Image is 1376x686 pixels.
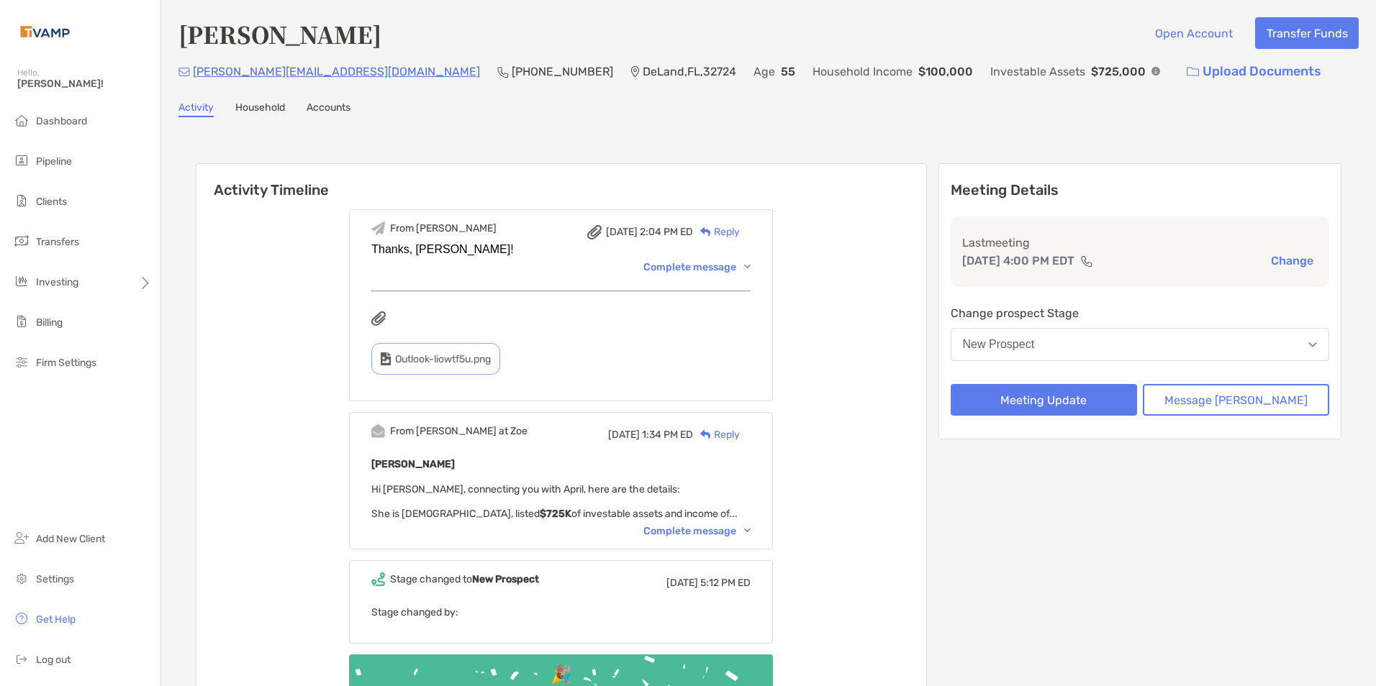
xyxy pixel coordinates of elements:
[951,384,1137,416] button: Meeting Update
[13,610,30,627] img: get-help icon
[1308,342,1317,347] img: Open dropdown arrow
[371,458,455,470] b: [PERSON_NAME]
[13,570,30,587] img: settings icon
[395,353,491,365] span: Outlook-liowtf5u.png
[36,573,74,585] span: Settings
[13,232,30,250] img: transfers icon
[371,572,385,586] img: Event icon
[17,6,73,58] img: Zoe Logo
[36,115,87,127] span: Dashboard
[1187,67,1199,77] img: button icon
[36,357,96,369] span: Firm Settings
[951,328,1330,361] button: New Prospect
[371,311,386,326] img: attachments
[36,196,67,208] span: Clients
[1151,67,1160,76] img: Info Icon
[390,425,528,437] div: From [PERSON_NAME] at Zoe
[371,221,385,235] img: Event icon
[36,155,72,168] span: Pipeline
[753,63,775,81] p: Age
[13,192,30,209] img: clients icon
[307,101,350,117] a: Accounts
[36,613,76,626] span: Get Help
[951,304,1330,322] p: Change prospect Stage
[545,664,578,685] div: 🎉
[700,577,751,589] span: 5:12 PM ED
[744,265,751,269] img: Chevron icon
[606,226,638,238] span: [DATE]
[963,338,1035,351] div: New Prospect
[693,224,740,239] div: Reply
[13,273,30,290] img: investing icon
[918,63,973,81] p: $100,000
[630,66,640,78] img: Location Icon
[643,525,751,537] div: Complete message
[17,78,152,90] span: [PERSON_NAME]!
[472,573,539,585] b: New Prospect
[193,63,480,81] p: [PERSON_NAME][EMAIL_ADDRESS][DOMAIN_NAME]
[196,164,926,198] h6: Activity Timeline
[1080,255,1093,267] img: communication type
[371,424,385,438] img: Event icon
[744,529,751,533] img: Chevron icon
[1255,17,1359,49] button: Transfer Funds
[13,111,30,129] img: dashboard icon
[13,152,30,169] img: pipeline icon
[700,430,711,439] img: Reply icon
[700,227,711,237] img: Reply icon
[608,429,640,441] span: [DATE]
[962,252,1074,270] p: [DATE] 4:00 PM EDT
[390,573,539,585] div: Stage changed to
[540,508,571,520] strong: $725K
[951,181,1330,199] p: Meeting Details
[178,68,190,76] img: Email Icon
[1091,63,1146,81] p: $725,000
[178,101,214,117] a: Activity
[371,603,751,621] p: Stage changed by:
[666,577,698,589] span: [DATE]
[36,236,79,248] span: Transfers
[990,63,1085,81] p: Investable Assets
[1143,384,1329,416] button: Message [PERSON_NAME]
[13,529,30,546] img: add_new_client icon
[1177,56,1331,87] a: Upload Documents
[1144,17,1244,49] button: Open Account
[235,101,285,117] a: Household
[13,313,30,330] img: billing icon
[497,66,509,78] img: Phone Icon
[13,353,30,370] img: firm-settings icon
[371,243,751,256] div: Thanks, [PERSON_NAME]!
[642,429,693,441] span: 1:34 PM ED
[781,63,795,81] p: 55
[371,483,738,520] span: Hi [PERSON_NAME], connecting you with April, here are the details: She is [DEMOGRAPHIC_DATA], lis...
[36,276,78,288] span: Investing
[640,226,693,238] span: 2:04 PM ED
[13,650,30,667] img: logout icon
[643,261,751,273] div: Complete message
[693,427,740,442] div: Reply
[36,533,105,545] span: Add New Client
[813,63,913,81] p: Household Income
[390,222,497,234] div: From [PERSON_NAME]
[178,17,381,50] h4: [PERSON_NAME]
[36,654,71,666] span: Log out
[962,234,1318,252] p: Last meeting
[1267,253,1318,268] button: Change
[36,316,63,329] span: Billing
[587,225,602,239] img: attachment
[643,63,736,81] p: DeLand , FL , 32724
[381,352,391,365] img: type
[512,63,613,81] p: [PHONE_NUMBER]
